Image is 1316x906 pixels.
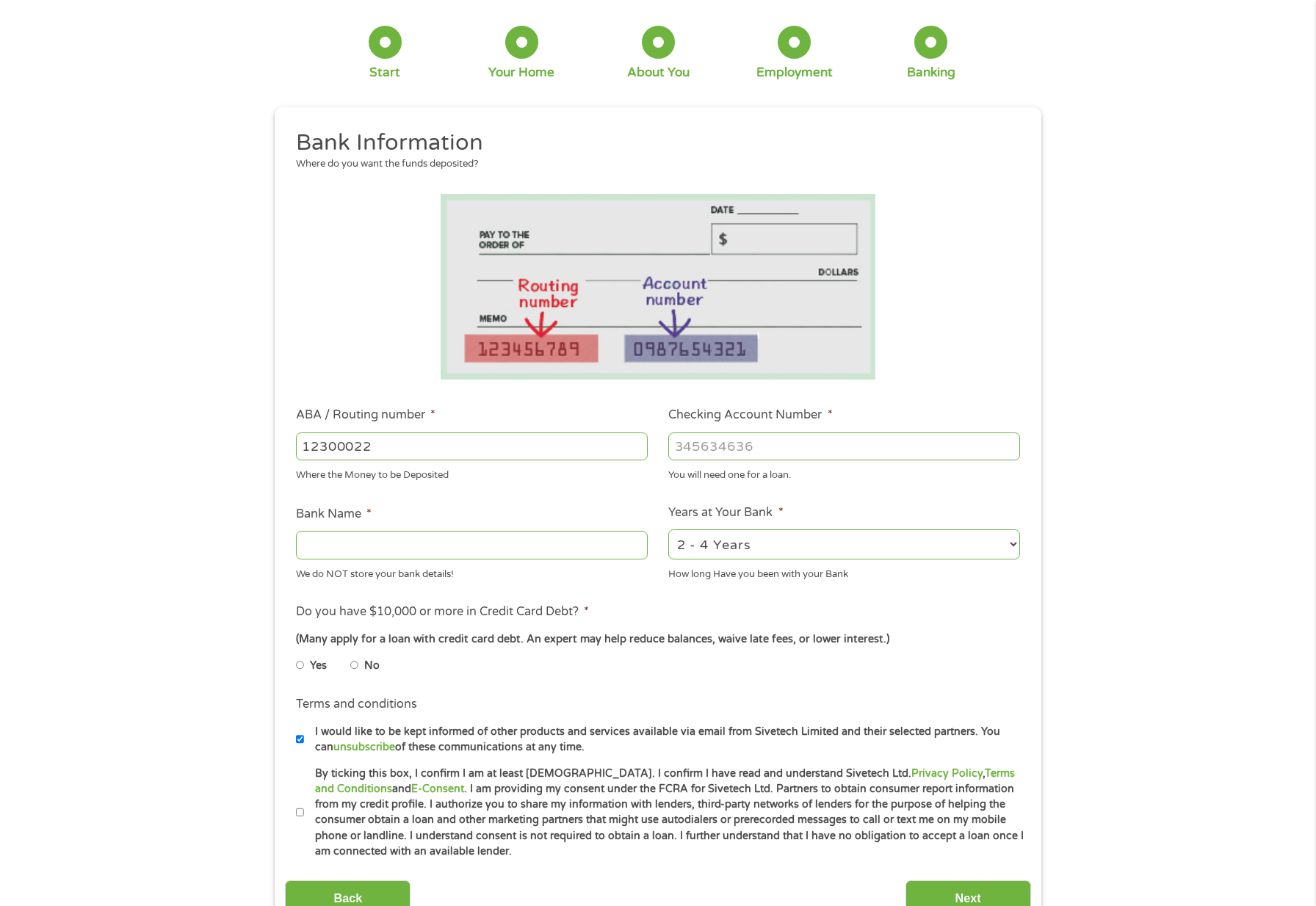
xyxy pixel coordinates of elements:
[296,432,648,460] input: 263177916
[364,658,380,674] label: No
[315,767,1015,795] a: Terms and Conditions
[296,463,648,483] div: Where the Money to be Deposited
[296,407,435,423] label: ABA / Routing number
[296,562,648,581] div: We do NOT store your bank details!
[668,432,1020,460] input: 345634636
[369,65,400,81] div: Start
[668,463,1020,483] div: You will need one for a loan.
[296,128,1010,158] h2: Bank Information
[756,65,833,81] div: Employment
[304,724,1024,755] label: I would like to be kept informed of other products and services available via email from Sivetech...
[627,65,690,81] div: About You
[911,767,983,780] a: Privacy Policy
[304,766,1024,860] label: By ticking this box, I confirm I am at least [DEMOGRAPHIC_DATA]. I confirm I have read and unders...
[668,562,1020,581] div: How long Have you been with your Bank
[296,157,1010,172] div: Where do you want the funds deposited?
[411,783,464,795] a: E-Consent
[907,65,955,81] div: Banking
[441,194,875,380] img: Routing number location
[296,697,417,712] label: Terms and conditions
[333,741,395,753] a: unsubscribe
[668,505,783,521] label: Years at Your Bank
[296,631,1020,648] div: (Many apply for a loan with credit card debt. An expert may help reduce balances, waive late fees...
[310,658,327,674] label: Yes
[668,407,832,423] label: Checking Account Number
[296,604,589,620] label: Do you have $10,000 or more in Credit Card Debt?
[296,507,372,522] label: Bank Name
[488,65,554,81] div: Your Home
